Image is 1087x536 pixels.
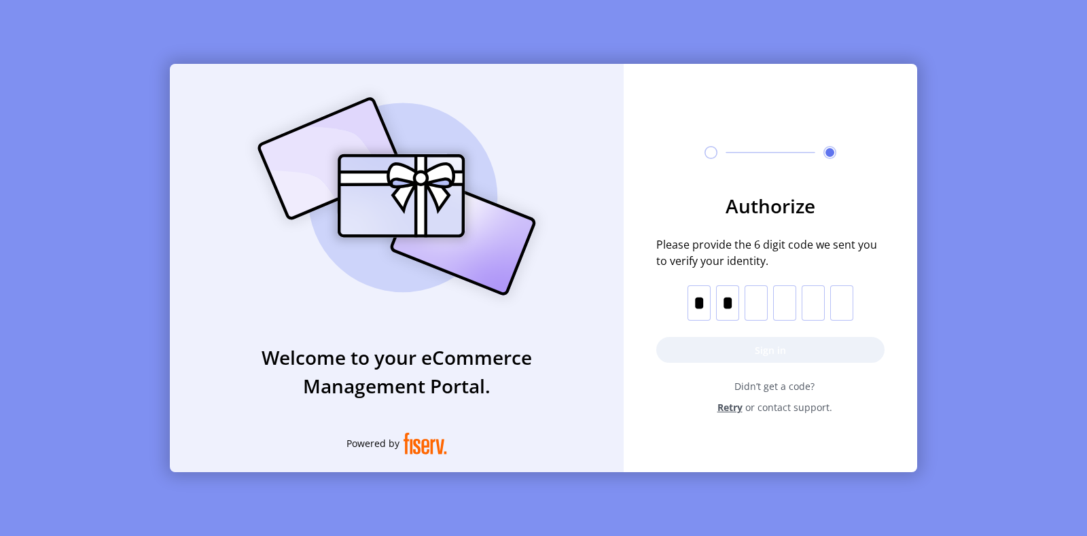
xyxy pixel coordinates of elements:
span: or contact support. [745,400,832,414]
h3: Welcome to your eCommerce Management Portal. [170,343,624,400]
span: Retry [717,400,743,414]
span: Didn’t get a code? [664,379,885,393]
span: Please provide the 6 digit code we sent you to verify your identity. [656,236,885,269]
img: card_Illustration.svg [237,82,556,310]
h3: Authorize [656,192,885,220]
span: Powered by [346,436,399,450]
